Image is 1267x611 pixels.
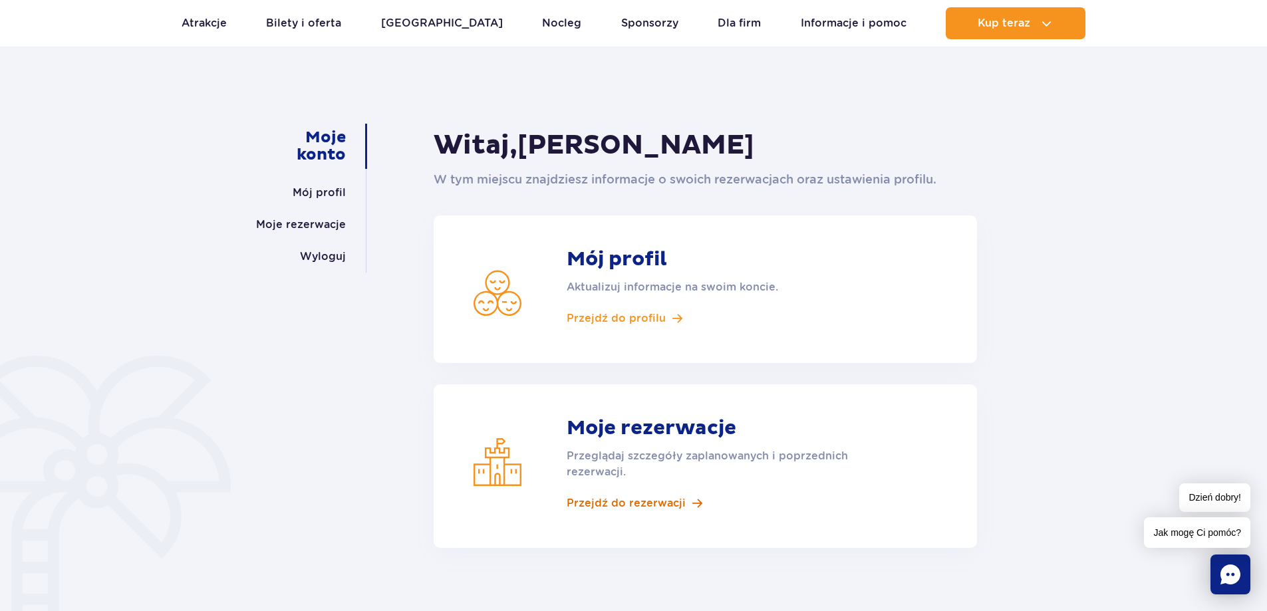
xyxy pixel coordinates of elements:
[567,247,879,271] strong: Mój profil
[567,279,879,295] p: Aktualizuj informacje na swoim koncie.
[434,129,977,162] h1: Witaj,
[1179,483,1250,512] span: Dzień dobry!
[718,7,761,39] a: Dla firm
[259,124,346,169] a: Moje konto
[293,177,346,209] a: Mój profil
[621,7,678,39] a: Sponsorzy
[1144,517,1250,548] span: Jak mogę Ci pomóc?
[517,129,754,162] span: [PERSON_NAME]
[801,7,907,39] a: Informacje i pomoc
[567,311,666,326] span: Przejdź do profilu
[567,416,879,440] strong: Moje rezerwacje
[978,17,1030,29] span: Kup teraz
[1210,554,1250,594] div: Chat
[567,496,686,511] span: Przejdź do rezerwacji
[567,448,879,480] p: Przeglądaj szczegóły zaplanowanych i poprzednich rezerwacji.
[567,311,879,326] a: Przejdź do profilu
[182,7,227,39] a: Atrakcje
[381,7,503,39] a: [GEOGRAPHIC_DATA]
[567,496,879,511] a: Przejdź do rezerwacji
[542,7,581,39] a: Nocleg
[300,241,346,273] a: Wyloguj
[946,7,1085,39] button: Kup teraz
[266,7,341,39] a: Bilety i oferta
[256,209,346,241] a: Moje rezerwacje
[434,170,977,189] p: W tym miejscu znajdziesz informacje o swoich rezerwacjach oraz ustawienia profilu.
